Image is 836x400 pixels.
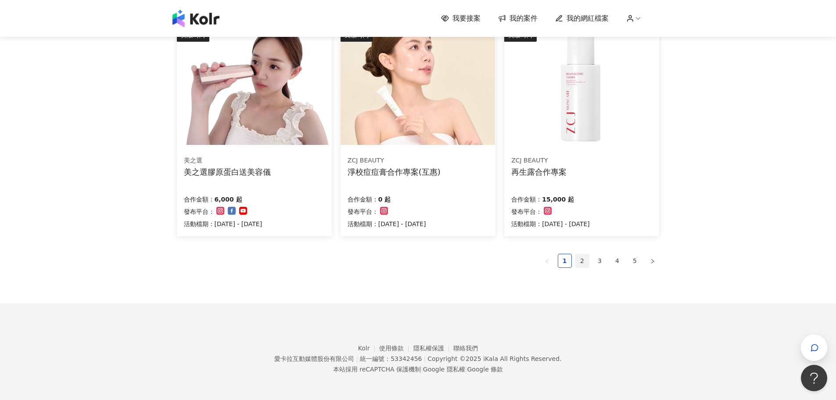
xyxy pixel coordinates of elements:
[483,355,498,362] a: iKala
[555,14,609,23] a: 我的網紅檔案
[504,29,659,145] img: 再生微導晶露
[610,254,624,268] li: 4
[348,166,441,177] div: 淨校痘痘膏合作專案(互惠)
[427,355,561,362] div: Copyright © 2025 All Rights Reserved.
[801,365,827,391] iframe: Help Scout Beacon - Open
[356,355,358,362] span: |
[593,254,607,268] li: 3
[467,366,503,373] a: Google 條款
[628,254,642,267] a: 5
[379,345,413,352] a: 使用條款
[453,345,478,352] a: 聯絡我們
[423,366,465,373] a: Google 隱私權
[567,14,609,23] span: 我的網紅檔案
[540,254,554,268] button: left
[421,366,423,373] span: |
[545,259,550,264] span: left
[184,206,215,217] p: 發布平台：
[215,194,242,205] p: 6,000 起
[650,259,655,264] span: right
[184,156,271,165] div: 美之選
[378,194,391,205] p: 0 起
[274,355,354,362] div: 愛卡拉互動媒體股份有限公司
[348,206,378,217] p: 發布平台：
[558,254,571,267] a: 1
[441,14,481,23] a: 我要接案
[341,29,495,145] img: 淨校痘痘膏
[423,355,426,362] span: |
[558,254,572,268] li: 1
[611,254,624,267] a: 4
[511,194,542,205] p: 合作金額：
[184,219,262,229] p: 活動檔期：[DATE] - [DATE]
[333,364,503,375] span: 本站採用 reCAPTCHA 保護機制
[184,194,215,205] p: 合作金額：
[576,254,589,267] a: 2
[511,156,567,165] div: ZCJ BEAUTY
[358,345,379,352] a: Kolr
[540,254,554,268] li: Previous Page
[348,156,441,165] div: ZCJ BEAUTY
[646,254,660,268] button: right
[575,254,589,268] li: 2
[413,345,454,352] a: 隱私權保護
[511,206,542,217] p: 發布平台：
[465,366,467,373] span: |
[593,254,606,267] a: 3
[348,194,378,205] p: 合作金額：
[184,166,271,177] div: 美之選膠原蛋白送美容儀
[628,254,642,268] li: 5
[360,355,422,362] div: 統一編號：53342456
[646,254,660,268] li: Next Page
[542,194,574,205] p: 15,000 起
[348,219,426,229] p: 活動檔期：[DATE] - [DATE]
[452,14,481,23] span: 我要接案
[511,166,567,177] div: 再生露合作專案
[511,219,590,229] p: 活動檔期：[DATE] - [DATE]
[498,14,538,23] a: 我的案件
[509,14,538,23] span: 我的案件
[172,10,219,27] img: logo
[177,29,331,145] img: 美之選膠原蛋白送RF美容儀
